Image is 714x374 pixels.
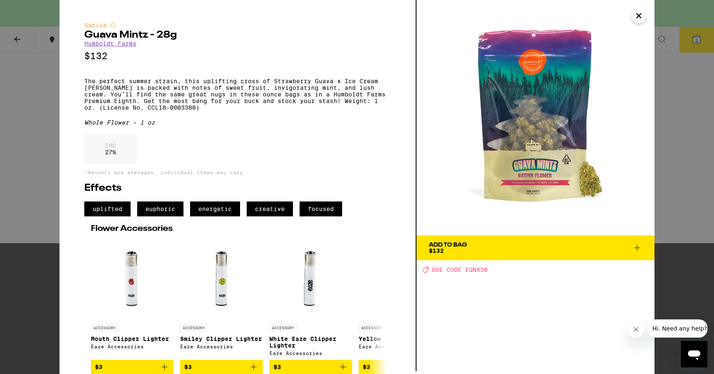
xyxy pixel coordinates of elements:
[429,242,467,248] div: Add To Bag
[429,247,444,254] span: $132
[432,266,488,273] span: USE CODE EQNX30
[180,237,263,320] img: Eaze Accessories - Smiley Clipper Lighter
[105,142,116,149] p: THC
[269,324,297,331] p: ACCESSORY
[84,51,391,61] p: $132
[269,360,352,374] button: Add to bag
[269,336,352,349] p: White Eaze Clipper Lighter
[184,364,192,370] span: $3
[368,237,432,320] img: Eaze Accessories - Yellow BIC Lighter
[631,8,646,23] button: Close
[180,324,207,331] p: ACCESSORY
[137,201,183,216] span: euphoric
[91,237,174,360] a: Open page for Mouth Clipper Lighter from Eaze Accessories
[180,237,263,360] a: Open page for Smiley Clipper Lighter from Eaze Accessories
[359,360,441,374] button: Add to bag
[84,40,136,47] a: Humboldt Farms
[109,22,116,29] img: sativaColor.svg
[91,336,174,342] p: Mouth Clipper Lighter
[84,78,391,111] p: The perfect summer strain, this uplifting cross of Strawberry Guava x Ice Cream [PERSON_NAME] is ...
[359,324,386,331] p: ACCESSORY
[180,360,263,374] button: Add to bag
[84,22,391,29] div: Sativa
[269,237,352,320] img: Eaze Accessories - White Eaze Clipper Lighter
[84,183,391,193] h2: Effects
[190,201,240,216] span: energetic
[359,237,441,360] a: Open page for Yellow BIC Lighter from Eaze Accessories
[269,237,352,360] a: Open page for White Eaze Clipper Lighter from Eaze Accessories
[359,344,441,349] div: Eaze Accessories
[247,201,293,216] span: creative
[359,336,441,342] p: Yellow BIC Lighter
[628,321,644,338] iframe: Close message
[363,364,370,370] span: $3
[269,350,352,356] div: Eaze Accessories
[274,364,281,370] span: $3
[84,134,137,164] div: 27 %
[180,336,263,342] p: Smiley Clipper Lighter
[91,225,384,233] h2: Flower Accessories
[180,344,263,349] div: Eaze Accessories
[91,360,174,374] button: Add to bag
[681,341,707,367] iframe: Button to launch messaging window
[91,324,118,331] p: ACCESSORY
[416,235,654,260] button: Add To Bag$132
[84,201,131,216] span: uplifted
[95,364,102,370] span: $3
[647,319,707,338] iframe: Message from company
[91,344,174,349] div: Eaze Accessories
[84,170,391,175] p: *Amounts are averages, individual items may vary.
[84,119,391,126] div: Whole Flower - 1 oz
[300,201,342,216] span: focused
[91,237,174,320] img: Eaze Accessories - Mouth Clipper Lighter
[84,30,391,40] h2: Guava Mintz - 28g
